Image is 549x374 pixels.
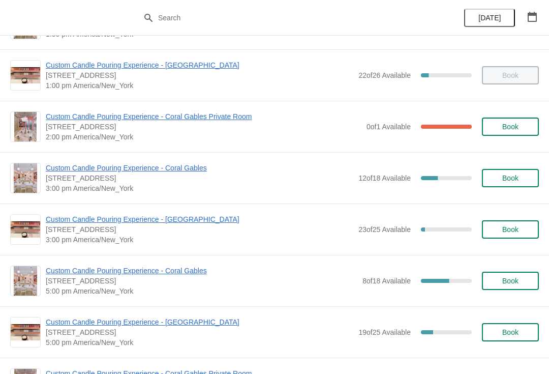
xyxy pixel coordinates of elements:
[46,122,361,132] span: [STREET_ADDRESS]
[46,266,357,276] span: Custom Candle Pouring Experience - Coral Gables
[46,235,353,245] span: 3:00 pm America/New_York
[46,60,353,70] span: Custom Candle Pouring Experience - [GEOGRAPHIC_DATA]
[11,324,40,341] img: Custom Candle Pouring Experience - Fort Lauderdale | 914 East Las Olas Boulevard, Fort Lauderdale...
[158,9,412,27] input: Search
[362,277,411,285] span: 8 of 18 Available
[358,225,411,234] span: 23 of 25 Available
[482,220,539,239] button: Book
[46,337,353,348] span: 5:00 pm America/New_York
[46,286,357,296] span: 5:00 pm America/New_York
[502,225,518,234] span: Book
[46,163,353,173] span: Custom Candle Pouring Experience - Coral Gables
[482,118,539,136] button: Book
[367,123,411,131] span: 0 of 1 Available
[502,277,518,285] span: Book
[358,328,411,336] span: 19 of 25 Available
[14,163,38,193] img: Custom Candle Pouring Experience - Coral Gables | 154 Giralda Avenue, Coral Gables, FL, USA | 3:0...
[464,9,515,27] button: [DATE]
[14,266,38,296] img: Custom Candle Pouring Experience - Coral Gables | 154 Giralda Avenue, Coral Gables, FL, USA | 5:0...
[502,174,518,182] span: Book
[46,111,361,122] span: Custom Candle Pouring Experience - Coral Gables Private Room
[46,224,353,235] span: [STREET_ADDRESS]
[46,70,353,80] span: [STREET_ADDRESS]
[482,272,539,290] button: Book
[482,169,539,187] button: Book
[46,173,353,183] span: [STREET_ADDRESS]
[11,221,40,238] img: Custom Candle Pouring Experience - Fort Lauderdale | 914 East Las Olas Boulevard, Fort Lauderdale...
[11,67,40,84] img: Custom Candle Pouring Experience - Fort Lauderdale | 914 East Las Olas Boulevard, Fort Lauderdale...
[46,276,357,286] span: [STREET_ADDRESS]
[46,317,353,327] span: Custom Candle Pouring Experience - [GEOGRAPHIC_DATA]
[358,71,411,79] span: 22 of 26 Available
[14,112,37,141] img: Custom Candle Pouring Experience - Coral Gables Private Room | 154 Giralda Avenue, Coral Gables, ...
[46,214,353,224] span: Custom Candle Pouring Experience - [GEOGRAPHIC_DATA]
[46,327,353,337] span: [STREET_ADDRESS]
[482,323,539,341] button: Book
[358,174,411,182] span: 12 of 18 Available
[46,183,353,193] span: 3:00 pm America/New_York
[46,80,353,91] span: 1:00 pm America/New_York
[502,328,518,336] span: Book
[478,14,501,22] span: [DATE]
[46,132,361,142] span: 2:00 pm America/New_York
[502,123,518,131] span: Book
